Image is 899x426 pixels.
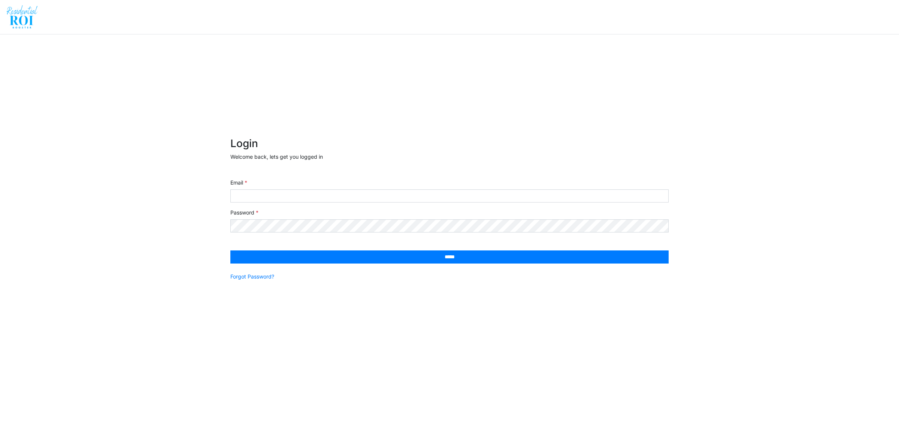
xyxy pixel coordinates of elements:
h2: Login [230,137,669,150]
p: Welcome back, lets get you logged in [230,153,669,161]
img: spp logo [6,5,39,29]
label: Password [230,209,258,216]
label: Email [230,179,247,186]
a: Forgot Password? [230,273,274,280]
